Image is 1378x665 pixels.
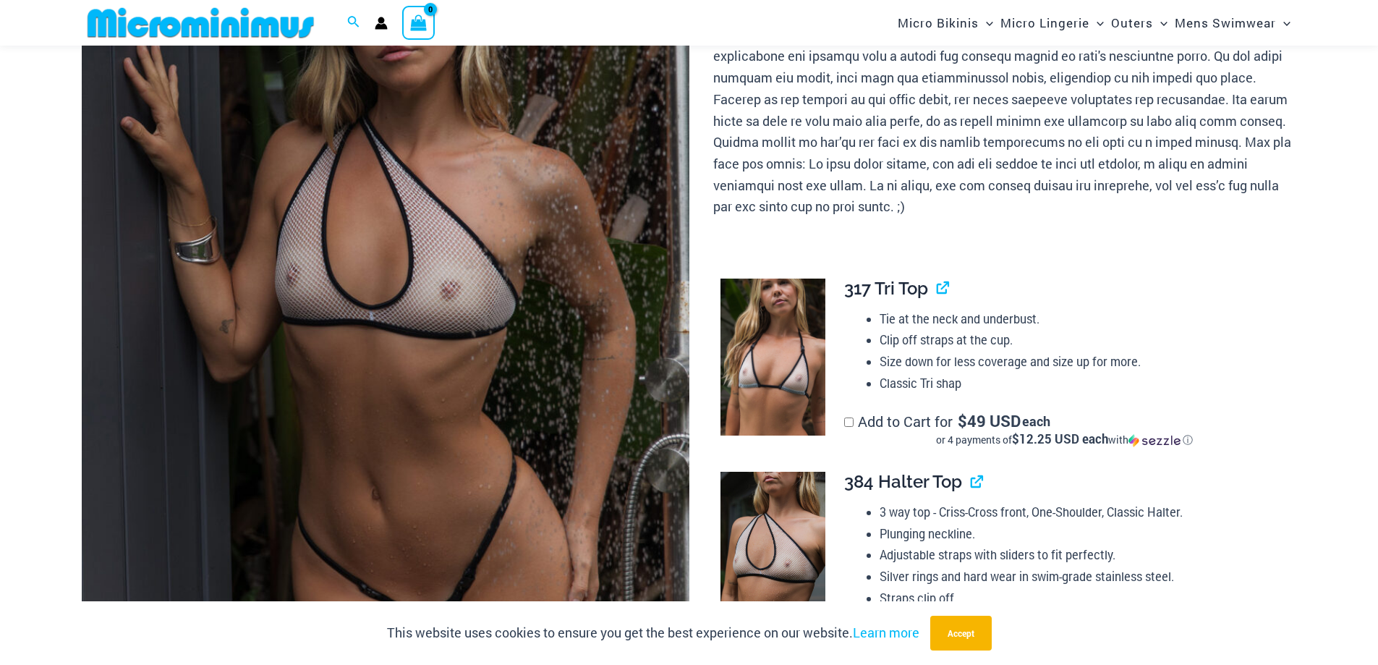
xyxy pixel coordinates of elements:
span: Menu Toggle [1153,4,1168,41]
span: Menu Toggle [1276,4,1290,41]
span: Micro Lingerie [1000,4,1089,41]
span: Micro Bikinis [898,4,979,41]
span: each [1022,414,1050,428]
img: Sezzle [1128,434,1181,447]
li: Plunging neckline. [880,523,1285,545]
label: Add to Cart for [844,412,1285,448]
nav: Site Navigation [892,2,1297,43]
div: or 4 payments of$12.25 USD eachwithSezzle Click to learn more about Sezzle [844,433,1285,447]
span: Menu Toggle [979,4,993,41]
span: 384 Halter Top [844,471,962,492]
a: OutersMenu ToggleMenu Toggle [1107,4,1171,41]
button: Accept [930,616,992,651]
span: Mens Swimwear [1175,4,1276,41]
div: or 4 payments of with [844,433,1285,447]
span: 317 Tri Top [844,278,928,299]
a: Micro BikinisMenu ToggleMenu Toggle [894,4,997,41]
input: Add to Cart for$49 USD eachor 4 payments of$12.25 USD eachwithSezzle Click to learn more about Se... [844,418,854,427]
a: Search icon link [347,14,360,33]
a: Learn more [853,624,919,641]
p: This website uses cookies to ensure you get the best experience on our website. [387,622,919,644]
li: Silver rings and hard wear in swim-grade stainless steel. [880,566,1285,588]
span: $ [958,410,967,431]
li: 3 way top - Criss-Cross front, One-Shoulder, Classic Halter. [880,501,1285,523]
li: Tie at the neck and underbust. [880,308,1285,330]
span: Outers [1111,4,1153,41]
li: Clip off straps at the cup. [880,329,1285,351]
li: Adjustable straps with sliders to fit perfectly. [880,544,1285,566]
a: Micro LingerieMenu ToggleMenu Toggle [997,4,1107,41]
img: Trade Winds Ivory/Ink 317 Top [720,279,825,436]
li: Straps clip off. [880,588,1285,609]
img: Trade Winds Ivory/Ink 384 Top [720,472,825,630]
li: Classic Tri shap [880,373,1285,394]
li: Size down for less coverage and size up for more. [880,351,1285,373]
span: $12.25 USD each [1012,431,1108,447]
a: Mens SwimwearMenu ToggleMenu Toggle [1171,4,1294,41]
span: 49 USD [958,414,1021,428]
a: View Shopping Cart, empty [402,6,435,39]
img: MM SHOP LOGO FLAT [82,7,320,39]
a: Account icon link [375,17,388,30]
span: Menu Toggle [1089,4,1104,41]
